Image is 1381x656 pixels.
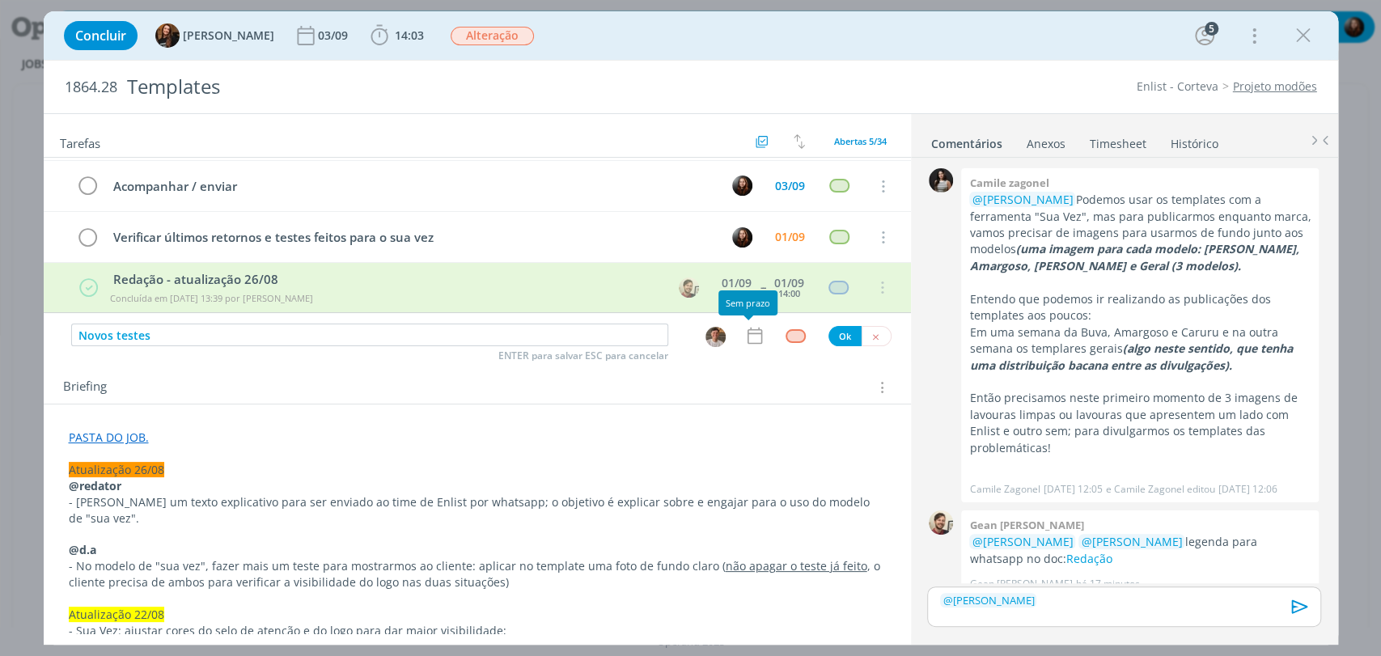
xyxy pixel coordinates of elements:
div: 01/09 [774,277,804,289]
b: Gean [PERSON_NAME] [969,518,1083,532]
div: 14:00 [778,289,800,298]
span: [PERSON_NAME] [183,30,274,41]
a: Histórico [1170,129,1219,152]
p: Entendo que podemos ir realizando as publicações dos templates aos poucos: [969,291,1311,324]
em: (algo neste sentido, que tenha uma distribuição bacana entre as divulgações). [969,341,1292,372]
div: 5 [1205,22,1218,36]
a: PASTA DO JOB. [69,430,149,445]
span: -- [760,281,765,293]
button: Concluir [64,21,138,50]
div: 01/09 [775,231,805,243]
p: - No modelo de "sua vez", fazer mais um teste para mostrarmos ao cliente: aplicar no template uma... [69,558,886,590]
img: arrow-down-up.svg [794,134,805,149]
a: Timesheet [1089,129,1147,152]
u: não apagar o teste já feito [726,558,867,573]
div: 03/09 [318,30,351,41]
div: Sem prazo [718,290,777,315]
div: 01/09 [722,277,752,289]
p: Camile Zagonel [969,482,1040,497]
img: E [732,176,752,196]
div: Verificar últimos retornos e testes feitos para o sua vez [107,227,718,248]
img: E [732,227,752,248]
span: Atualização 22/08 [69,607,164,622]
button: T[PERSON_NAME] [155,23,274,48]
span: Atualização 26/08 [69,462,164,477]
span: e Camile Zagonel editou [1105,482,1214,497]
button: 14:03 [366,23,428,49]
div: 03/09 [775,180,805,192]
span: 1864.28 [65,78,117,96]
span: @ [943,593,952,607]
span: Alteração [451,27,534,45]
p: Então precisamos neste primeiro momento de 3 imagens de lavouras limpas ou lavouras que apresente... [969,390,1311,456]
span: [DATE] 12:05 [1043,482,1102,497]
button: Alteração [450,26,535,46]
span: [PERSON_NAME] [943,593,1034,607]
p: Gean [PERSON_NAME] [969,577,1072,591]
span: Abertas 5/34 [834,135,887,147]
div: Redação - atualização 26/08 [107,270,663,289]
button: E [731,174,755,198]
img: T [155,23,180,48]
span: Concluir [75,29,126,42]
div: Acompanhar / enviar [107,176,718,197]
span: @[PERSON_NAME] [1081,534,1182,549]
div: 13:00 [726,289,748,298]
span: há 17 minutos [1075,577,1139,591]
button: E [731,225,755,249]
b: Camile zagonel [969,176,1048,190]
span: @[PERSON_NAME] [972,534,1073,549]
span: Briefing [63,377,107,398]
button: 5 [1192,23,1218,49]
span: [DATE] 12:06 [1218,482,1277,497]
p: - [PERSON_NAME] um texto explicativo para ser enviado ao time de Enlist por whatsapp; o objetivo ... [69,494,886,527]
p: Podemos usar os templates com a ferramenta "Sua Vez", mas para publicarmos enquanto marca, vamos ... [969,192,1311,274]
p: legenda para whatsapp no doc: [969,534,1311,567]
p: - Sua Vez: ajustar cores do selo de atenção e do logo para dar maior visibilidade; [69,623,886,639]
span: Concluída em [DATE] 13:39 por [PERSON_NAME] [110,292,313,304]
div: dialog [44,11,1338,645]
a: Projeto modões [1233,78,1317,94]
a: Enlist - Corteva [1137,78,1218,94]
button: Ok [828,326,862,346]
div: Templates [121,67,789,107]
span: ENTER para salvar ESC para cancelar [498,349,668,362]
span: 14:03 [395,28,424,43]
span: @[PERSON_NAME] [972,192,1073,207]
a: Redação [1065,551,1112,566]
em: (uma imagem para cada modelo: [PERSON_NAME], Amargoso, [PERSON_NAME] e Geral (3 modelos). [969,241,1298,273]
button: T [705,326,727,348]
span: Tarefas [60,132,100,151]
img: G [929,510,953,535]
img: C [929,168,953,193]
a: Comentários [930,129,1003,152]
img: T [705,327,726,347]
strong: @d.a [69,542,96,557]
p: Em uma semana da Buva, Amargoso e Caruru e na outra semana os templares gerais [969,324,1311,374]
strong: @redator [69,478,121,493]
div: Anexos [1027,136,1065,152]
